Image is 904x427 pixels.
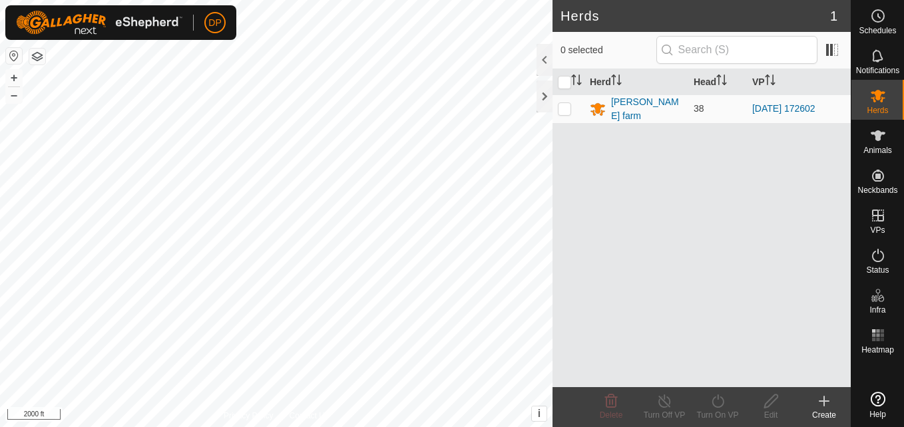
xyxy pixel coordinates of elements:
span: 38 [694,103,704,114]
a: Contact Us [290,410,329,422]
span: Animals [863,146,892,154]
button: Map Layers [29,49,45,65]
p-sorticon: Activate to sort [571,76,582,87]
a: Privacy Policy [224,410,274,422]
span: Neckbands [857,186,897,194]
span: VPs [870,226,885,234]
span: Herds [867,106,888,114]
p-sorticon: Activate to sort [611,76,622,87]
div: Edit [744,409,797,421]
div: Create [797,409,851,421]
button: – [6,87,22,103]
span: 0 selected [561,43,656,57]
div: [PERSON_NAME] farm [611,95,683,123]
button: Reset Map [6,48,22,64]
span: Notifications [856,67,899,74]
a: Help [851,386,904,424]
span: Delete [600,410,623,420]
span: Schedules [859,27,896,35]
span: Infra [869,306,885,314]
span: Heatmap [861,346,894,354]
span: i [538,408,541,419]
h2: Herds [561,8,830,24]
input: Search (S) [656,36,817,64]
div: Turn On VP [691,409,744,421]
span: 1 [830,6,837,26]
th: Herd [584,69,688,95]
span: DP [208,16,221,30]
p-sorticon: Activate to sort [765,76,776,87]
th: Head [688,69,747,95]
div: Turn Off VP [638,409,691,421]
img: Gallagher Logo [16,11,182,35]
a: [DATE] 172602 [752,103,815,114]
th: VP [747,69,851,95]
span: Status [866,266,889,274]
p-sorticon: Activate to sort [716,76,727,87]
button: + [6,70,22,86]
span: Help [869,410,886,418]
button: i [532,406,547,421]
